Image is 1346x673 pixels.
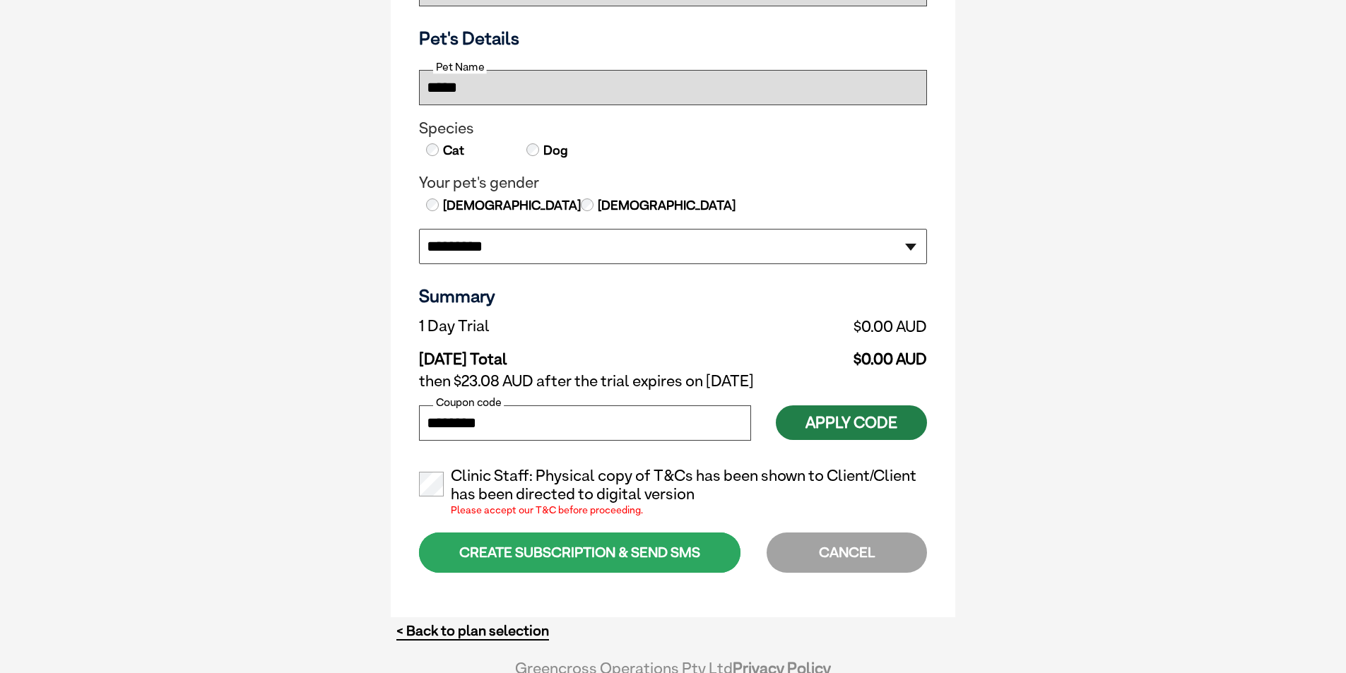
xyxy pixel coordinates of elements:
button: Apply Code [776,405,927,440]
legend: Your pet's gender [419,174,927,192]
label: Clinic Staff: Physical copy of T&Cs has been shown to Client/Client has been directed to digital ... [419,467,927,504]
div: CREATE SUBSCRIPTION & SEND SMS [419,532,740,573]
legend: Species [419,119,927,138]
td: then $23.08 AUD after the trial expires on [DATE] [419,369,927,394]
div: CANCEL [767,532,927,573]
input: Please accept our T&C before proceeding.Clinic Staff: Physical copy of T&Cs has been shown to Cli... [419,472,444,496]
td: $0.00 AUD [695,339,927,369]
h3: Summary [419,285,927,306]
td: 1 Day Trial [419,314,695,339]
td: $0.00 AUD [695,314,927,339]
h3: Pet's Details [413,28,933,49]
a: < Back to plan selection [396,622,549,640]
label: Coupon code [433,396,504,409]
td: [DATE] Total [419,339,695,369]
label: Please accept our T&C before proceeding. [419,505,643,520]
